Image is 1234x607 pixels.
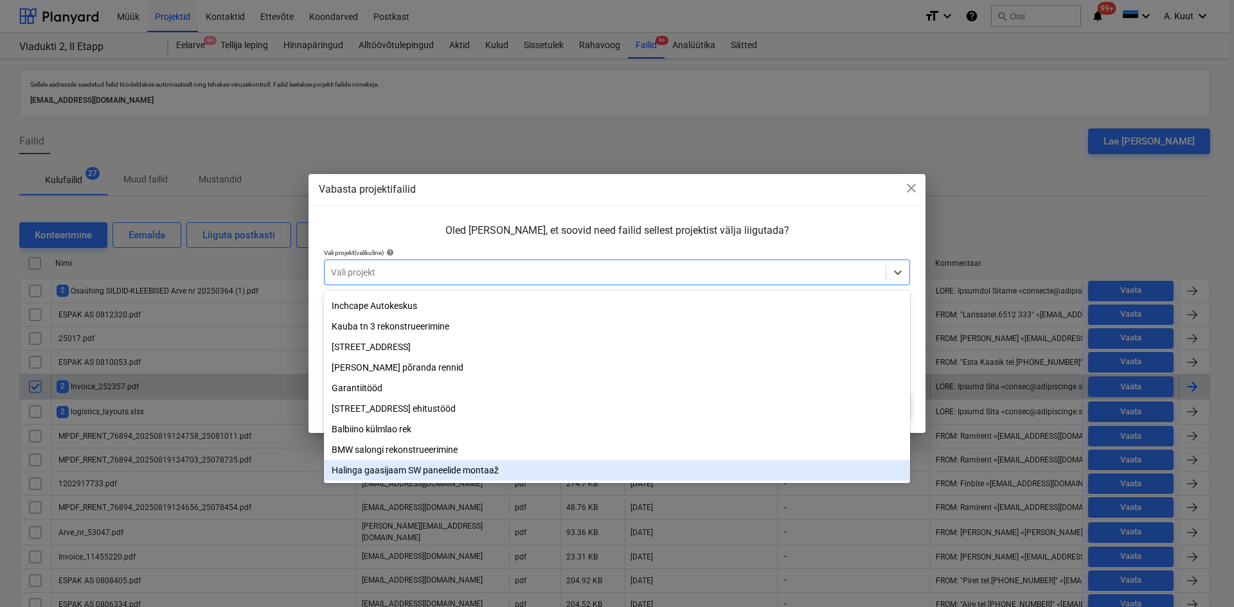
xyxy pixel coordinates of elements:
[324,316,910,337] div: Kauba tn 3 rekonstrueerimine
[1170,545,1234,607] iframe: Chat Widget
[319,182,915,197] div: Vabasta projektifailid
[324,398,910,419] div: [STREET_ADDRESS] ehitustööd
[904,180,919,196] span: close
[324,378,910,398] div: Garantiitööd
[324,439,910,460] div: BMW salongi rekonstrueerimine
[324,460,910,480] div: Halinga gaasijaam SW paneelide montaaž
[324,224,910,238] p: Oled [PERSON_NAME], et soovid need failid sellest projektist välja liigutada?
[1170,545,1234,607] div: Vestlusvidin
[324,337,910,357] div: [STREET_ADDRESS]
[324,398,910,419] div: Maasika tee 7 ehitustööd
[324,357,910,378] div: [PERSON_NAME] põranda rennid
[324,295,910,316] div: Inchcape Autokeskus
[324,337,910,357] div: Narva mnt 120
[324,249,910,257] div: Vali projekt (valikuline)
[384,249,394,256] span: help
[324,357,910,378] div: Marmi Futerno põranda rennid
[904,180,919,200] div: close
[324,419,910,439] div: Balbiino külmlao rek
